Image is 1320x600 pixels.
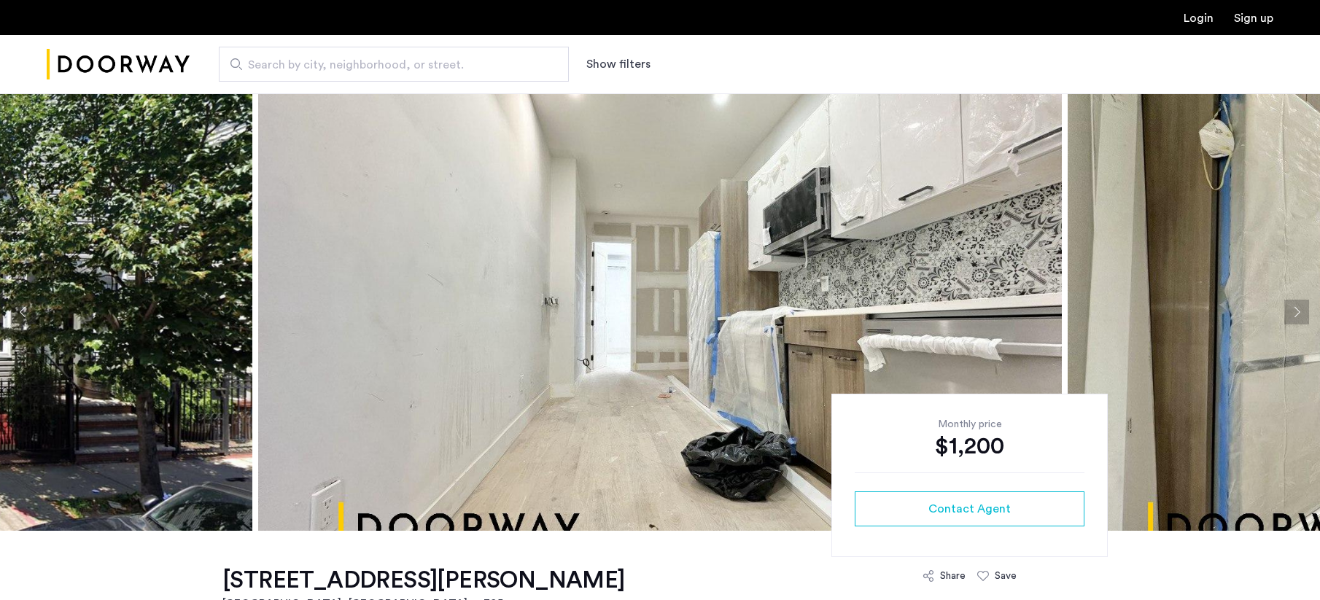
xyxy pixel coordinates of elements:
div: $1,200 [855,432,1084,461]
a: Login [1184,12,1214,24]
a: Cazamio Logo [47,37,190,92]
img: logo [47,37,190,92]
div: Monthly price [855,417,1084,432]
div: Share [940,569,966,583]
img: apartment [258,93,1062,531]
a: Registration [1234,12,1273,24]
span: Search by city, neighborhood, or street. [248,56,528,74]
button: Previous apartment [11,300,36,324]
h1: [STREET_ADDRESS][PERSON_NAME] [222,566,625,595]
button: Next apartment [1284,300,1309,324]
button: Show or hide filters [586,55,651,73]
div: Save [995,569,1017,583]
input: Apartment Search [219,47,569,82]
button: button [855,491,1084,526]
span: Contact Agent [928,500,1011,518]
